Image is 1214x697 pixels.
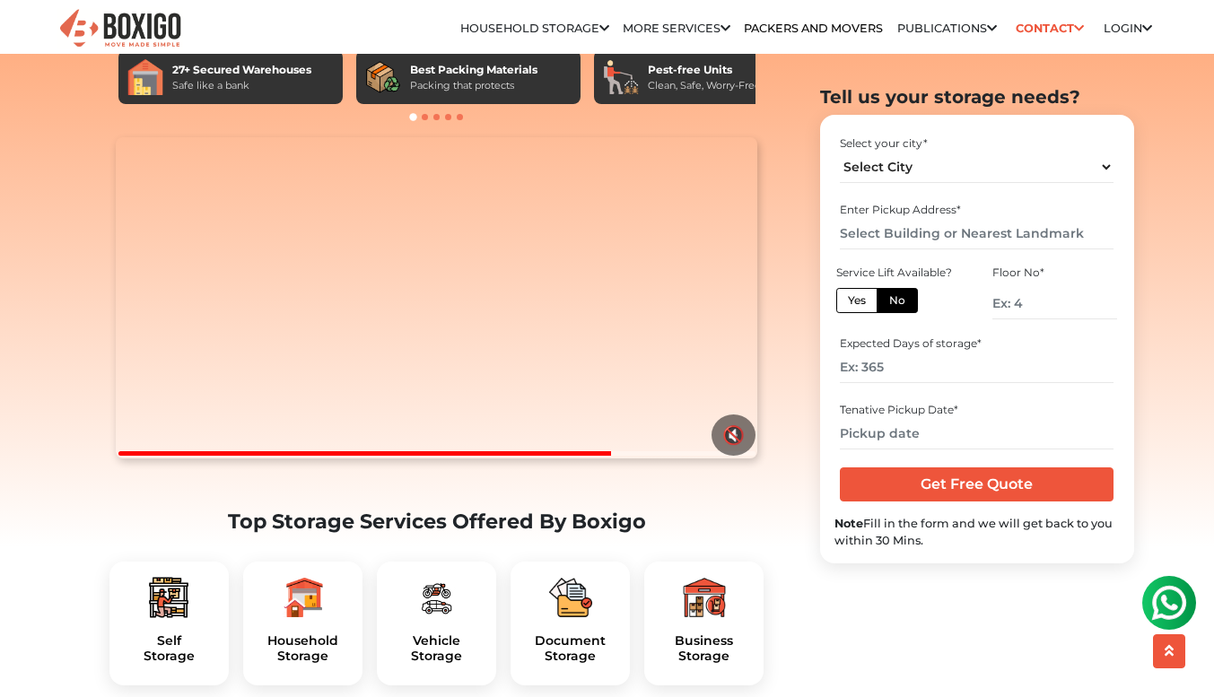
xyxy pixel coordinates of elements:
img: 27+ Secured Warehouses [127,59,163,95]
a: VehicleStorage [391,633,482,664]
video: Your browser does not support the video tag. [116,137,757,458]
div: Service Lift Available? [836,264,960,280]
a: HouseholdStorage [258,633,348,664]
div: Clean, Safe, Worry-Free [648,78,761,93]
img: Boxigo [57,7,183,51]
a: DocumentStorage [525,633,616,664]
input: Pickup date [840,417,1114,449]
div: 27+ Secured Warehouses [172,62,311,78]
a: Login [1104,22,1152,35]
a: BusinessStorage [659,633,749,664]
div: Best Packing Materials [410,62,537,78]
h5: Vehicle Storage [391,633,482,664]
input: Ex: 4 [992,287,1116,318]
img: whatsapp-icon.svg [18,18,54,54]
a: Packers and Movers [744,22,883,35]
a: Publications [897,22,997,35]
button: scroll up [1153,634,1185,668]
h5: Household Storage [258,633,348,664]
h2: Top Storage Services Offered By Boxigo [109,510,764,534]
a: SelfStorage [124,633,214,664]
button: 🔇 [712,414,755,456]
input: Select Building or Nearest Landmark [840,217,1114,248]
div: Select your city [840,135,1114,151]
div: Safe like a bank [172,78,311,93]
input: Ex: 365 [840,352,1114,383]
a: More services [623,22,730,35]
div: Floor No [992,264,1116,280]
img: boxigo_packers_and_movers_plan [281,576,324,619]
h2: Tell us your storage needs? [820,86,1134,108]
h5: Self Storage [124,633,214,664]
h5: Document Storage [525,633,616,664]
div: Expected Days of storage [840,335,1114,352]
label: Yes [836,287,878,312]
a: Contact [1010,14,1090,42]
div: Fill in the form and we will get back to you within 30 Mins. [834,514,1120,548]
div: Tenative Pickup Date [840,401,1114,417]
img: boxigo_packers_and_movers_plan [415,576,458,619]
div: Pest-free Units [648,62,761,78]
b: Note [834,516,863,529]
img: boxigo_packers_and_movers_plan [549,576,592,619]
input: Get Free Quote [840,467,1114,501]
img: boxigo_packers_and_movers_plan [147,576,190,619]
div: Enter Pickup Address [840,201,1114,217]
label: No [877,287,918,312]
h5: Business Storage [659,633,749,664]
img: boxigo_packers_and_movers_plan [683,576,726,619]
div: Packing that protects [410,78,537,93]
a: Household Storage [460,22,609,35]
img: Pest-free Units [603,59,639,95]
img: Best Packing Materials [365,59,401,95]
